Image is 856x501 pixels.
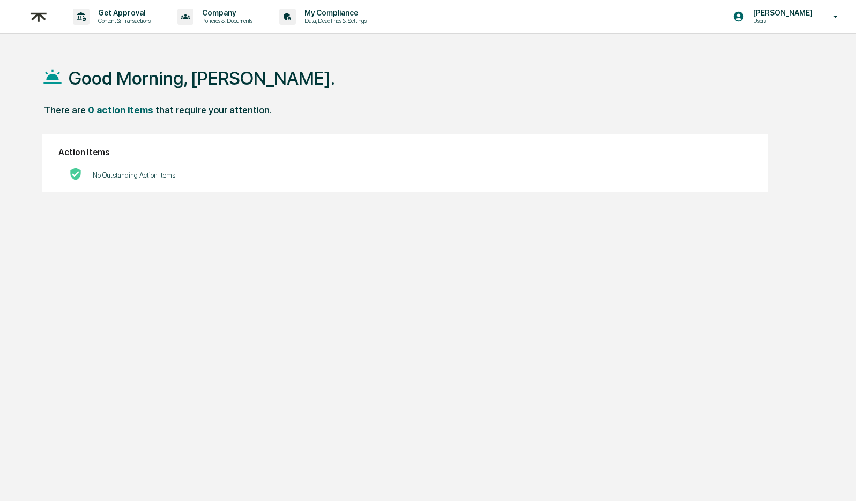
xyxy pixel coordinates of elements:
[93,171,175,179] p: No Outstanding Action Items
[90,17,156,25] p: Content & Transactions
[69,67,335,89] h1: Good Morning, [PERSON_NAME].
[745,17,818,25] p: Users
[296,9,372,17] p: My Compliance
[193,9,258,17] p: Company
[88,104,153,116] div: 0 action items
[44,104,86,116] div: There are
[745,9,818,17] p: [PERSON_NAME]
[69,168,82,180] img: No Actions logo
[155,104,272,116] div: that require your attention.
[90,9,156,17] p: Get Approval
[58,147,752,157] h2: Action Items
[193,17,258,25] p: Policies & Documents
[296,17,372,25] p: Data, Deadlines & Settings
[26,4,51,30] img: logo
